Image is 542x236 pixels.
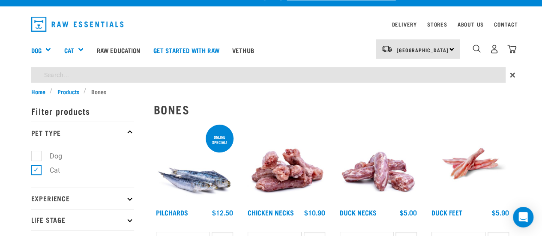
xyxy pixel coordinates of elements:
a: Stores [427,23,447,26]
img: home-icon-1@2x.png [473,45,481,53]
div: $10.90 [304,209,325,216]
a: Dog [31,45,42,55]
div: $12.50 [212,209,233,216]
a: Home [31,87,50,96]
a: Duck Necks [340,210,377,214]
div: $5.00 [400,209,417,216]
a: Cat [64,45,74,55]
p: Filter products [31,100,134,122]
div: Open Intercom Messenger [513,207,533,227]
a: Raw Education [90,33,147,67]
img: home-icon@2x.png [507,45,516,54]
img: van-moving.png [381,45,392,53]
input: Search... [31,67,506,83]
img: Pile Of Chicken Necks For Pets [246,123,327,205]
a: Products [53,87,84,96]
a: Chicken Necks [248,210,294,214]
img: Four Whole Pilchards [154,123,236,205]
a: Delivery [392,23,416,26]
span: [GEOGRAPHIC_DATA] [397,48,449,51]
a: Contact [494,23,518,26]
p: Life Stage [31,209,134,230]
a: Get started with Raw [147,33,226,67]
img: Raw Essentials Logo [31,17,124,32]
h2: Bones [154,103,511,116]
img: user.png [490,45,499,54]
nav: breadcrumbs [31,87,511,96]
img: Pile Of Duck Necks For Pets [338,123,419,205]
p: Pet Type [31,122,134,143]
p: Experience [31,188,134,209]
div: $5.90 [492,209,509,216]
a: About Us [457,23,483,26]
span: Products [57,87,79,96]
span: Home [31,87,45,96]
span: × [510,67,515,83]
a: Pilchards [156,210,188,214]
img: Raw Essentials Duck Feet Raw Meaty Bones For Dogs [429,123,511,205]
nav: dropdown navigation [24,13,518,35]
a: Duck Feet [431,210,462,214]
a: Vethub [226,33,261,67]
label: Cat [36,165,63,176]
label: Dog [36,151,66,161]
div: ONLINE SPECIAL! [206,131,234,149]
